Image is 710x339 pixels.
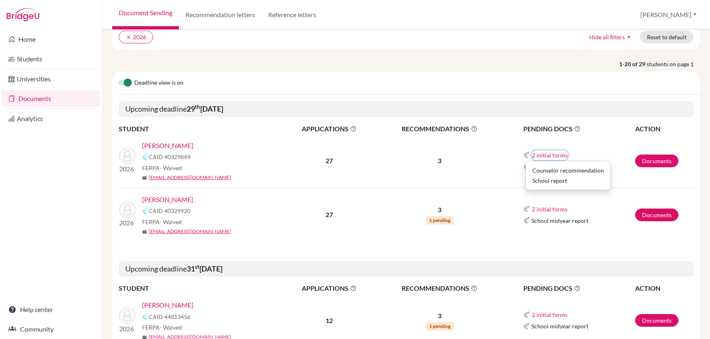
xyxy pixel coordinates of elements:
img: Common App logo [142,154,149,160]
th: ACTION [635,123,694,134]
p: 3 [376,156,503,166]
h5: Upcoming deadline [119,261,694,277]
a: Students [2,51,100,67]
a: Help center [2,301,100,318]
button: 2 initial forms [531,310,568,319]
button: Hide all filtersarrow_drop_up [582,31,640,43]
span: mail [142,229,147,234]
b: 27 [326,157,333,164]
img: Vazquez, Alejandro [119,202,136,218]
a: Documents [635,314,678,327]
img: Common App logo [523,217,530,224]
span: CAID 44813456 [149,312,190,321]
span: - Waived [160,164,182,171]
span: FERPA [142,323,182,332]
span: PENDING DOCS [523,283,634,293]
span: School midyear report [531,322,588,330]
span: PENDING DOCS [523,124,634,134]
span: RECOMMENDATIONS [376,283,503,293]
a: Documents [635,209,678,221]
button: Reset to default [640,31,694,43]
p: 2026 [119,164,136,174]
img: Common App logo [523,163,530,170]
span: students on page 1 [647,60,700,68]
div: 2 initial forms [525,161,611,190]
a: [PERSON_NAME] [142,195,193,204]
b: 31 [DATE] [187,264,222,273]
sup: st [195,263,199,270]
a: Community [2,321,100,337]
span: - Waived [160,218,182,225]
b: 29 [DATE] [187,104,223,113]
span: RECOMMENDATIONS [376,124,503,134]
h5: Upcoming deadline [119,101,694,117]
span: CAID 40329849 [149,153,190,161]
span: 1 pending [426,322,454,330]
button: 2 initial forms [531,204,568,214]
a: [PERSON_NAME] [142,300,193,310]
a: [EMAIL_ADDRESS][DOMAIN_NAME] [149,174,231,181]
span: mail [142,175,147,180]
div: Counselor recommendation [532,166,604,175]
b: 27 [326,211,333,218]
p: 3 [376,311,503,321]
th: ACTION [635,283,694,294]
button: clear2026 [119,31,153,43]
i: arrow_drop_up [625,33,633,41]
img: Mattar, Fabiana [119,308,136,324]
strong: 1-20 of 29 [619,60,647,68]
p: 2026 [119,218,136,228]
img: Common App logo [142,313,149,320]
span: FERPA [142,218,182,226]
img: Common App logo [523,323,530,330]
i: clear [126,34,131,40]
img: Common App logo [523,312,530,318]
img: Common App logo [523,206,530,212]
th: STUDENT [119,283,283,294]
span: Hide all filters [589,34,625,40]
img: Vazquez, Nicolas [119,148,136,164]
a: Analytics [2,110,100,127]
a: Documents [635,155,678,167]
span: Deadline view is on [134,78,183,88]
span: FERPA [142,164,182,172]
sup: th [195,103,200,110]
b: 12 [326,317,333,324]
a: Universities [2,71,100,87]
a: Home [2,31,100,47]
span: APPLICATIONS [283,124,375,134]
p: 3 [376,205,503,215]
button: 2 initial forms [531,150,568,160]
span: - Waived [160,324,182,331]
img: Common App logo [142,208,149,214]
img: Bridge-U [7,8,39,21]
span: 1 pending [426,216,454,225]
button: [PERSON_NAME] [637,7,700,22]
p: 2026 [119,324,136,334]
span: CAID 40329920 [149,207,190,215]
span: School midyear report [531,216,588,225]
img: Common App logo [523,152,530,158]
div: School report [532,176,604,185]
span: APPLICATIONS [283,283,375,293]
th: STUDENT [119,123,283,134]
a: [PERSON_NAME] [142,141,193,150]
a: [EMAIL_ADDRESS][DOMAIN_NAME] [149,228,231,235]
a: Documents [2,90,100,107]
